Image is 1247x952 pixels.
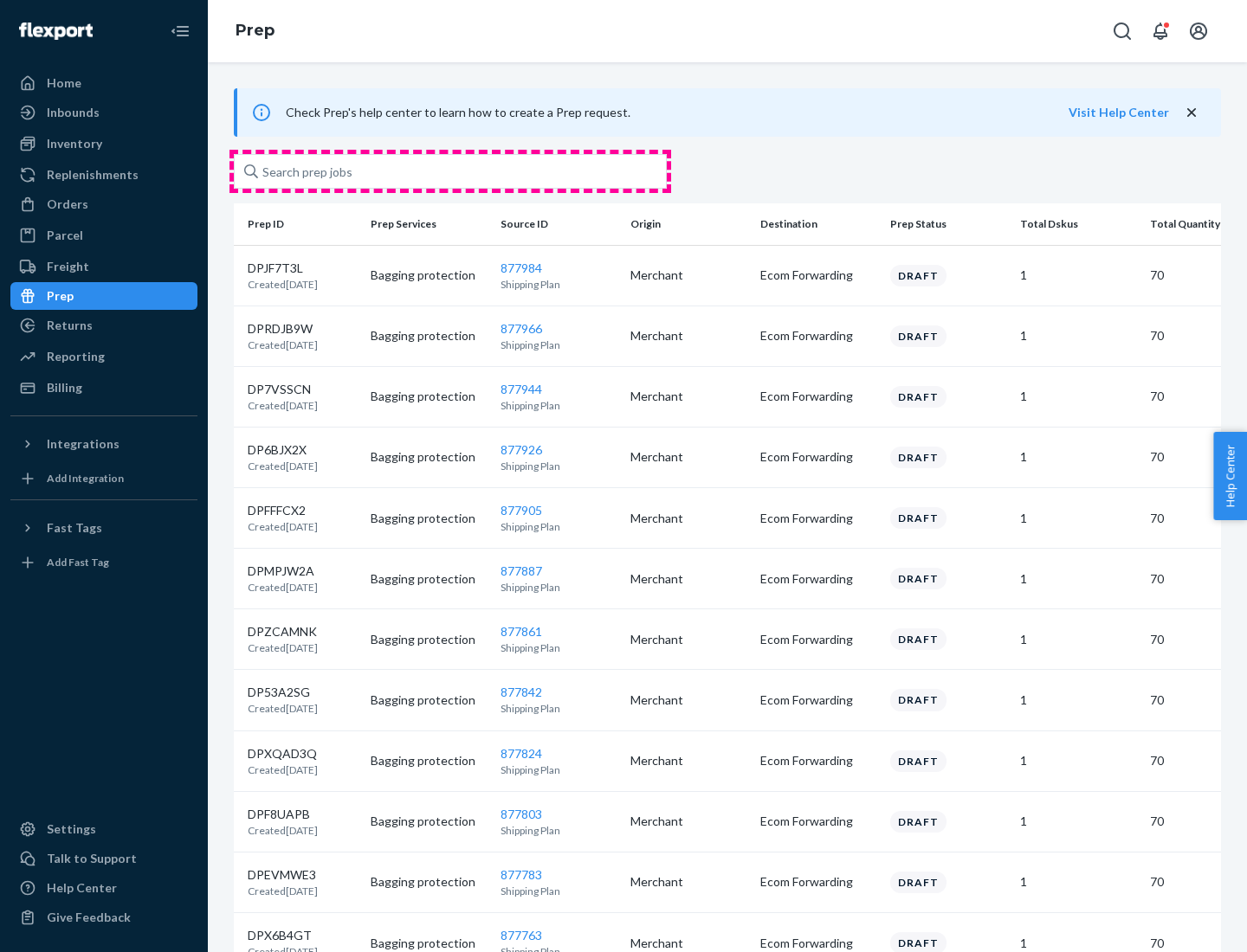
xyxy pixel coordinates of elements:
[501,640,617,655] p: Shipping Plan
[760,813,876,830] p: Ecom Forwarding
[248,640,318,655] p: Created [DATE]
[1183,104,1200,122] button: close
[248,320,318,338] p: DPRDJB9W
[248,381,318,398] p: DP7VSSCN
[1105,14,1140,48] button: Open Search Box
[501,746,542,761] a: 877824
[630,691,746,709] p: Merchant
[501,459,617,473] p: Shipping Plan
[248,519,318,534] p: Created [DATE]
[371,570,487,588] p: Bagging protection
[890,265,947,286] div: Draft
[630,873,746,891] p: Merchant
[371,267,487,284] p: Bagging protection
[630,813,746,830] p: Merchant
[47,909,131,926] div: Give Feedback
[10,161,197,189] a: Replenishments
[890,811,947,833] div: Draft
[1020,691,1136,709] p: 1
[47,135,102,152] div: Inventory
[371,327,487,344] p: Bagging protection
[19,23,93,40] img: Flexport logo
[248,580,318,595] p: Created [DATE]
[501,928,542,942] a: 877763
[760,752,876,769] p: Ecom Forwarding
[1213,432,1247,520] span: Help Center
[501,884,617,898] p: Shipping Plan
[371,813,487,830] p: Bagging protection
[234,154,667,189] input: Search prep jobs
[248,806,318,823] p: DPF8UAPB
[371,510,487,527] p: Bagging protection
[501,261,542,275] a: 877984
[222,6,288,56] ol: breadcrumbs
[47,348,105,365] div: Reporting
[1020,510,1136,527] p: 1
[248,502,318,519] p: DPFFFCX2
[47,317,93,334] div: Returns
[248,884,318,898] p: Created [DATE]
[1020,267,1136,284] p: 1
[890,447,947,468] div: Draft
[47,196,88,213] div: Orders
[248,441,318,459] p: DP6BJX2X
[501,624,542,639] a: 877861
[1069,104,1169,121] button: Visit Help Center
[760,510,876,527] p: Ecom Forwarding
[47,104,100,121] div: Inbounds
[1020,935,1136,952] p: 1
[501,701,617,716] p: Shipping Plan
[1143,14,1178,48] button: Open notifications
[10,465,197,492] a: Add Integration
[47,435,120,453] div: Integrations
[501,685,542,699] a: 877842
[1020,388,1136,405] p: 1
[501,823,617,838] p: Shipping Plan
[630,327,746,344] p: Merchant
[890,568,947,589] div: Draft
[1020,752,1136,769] p: 1
[760,267,876,284] p: Ecom Forwarding
[890,628,947,650] div: Draft
[47,471,124,486] div: Add Integration
[890,872,947,893] div: Draft
[1020,631,1136,648] p: 1
[248,459,318,473] p: Created [DATE]
[10,514,197,542] button: Fast Tags
[760,873,876,891] p: Ecom Forwarding
[371,935,487,952] p: Bagging protection
[248,563,318,580] p: DPMPJW2A
[47,74,81,92] div: Home
[501,398,617,413] p: Shipping Plan
[501,277,617,292] p: Shipping Plan
[248,762,318,777] p: Created [DATE]
[630,570,746,588] p: Merchant
[248,823,318,838] p: Created [DATE]
[286,105,630,119] span: Check Prep's help center to learn how to create a Prep request.
[248,338,318,352] p: Created [DATE]
[47,166,139,183] div: Replenishments
[1020,813,1136,830] p: 1
[47,287,74,305] div: Prep
[630,448,746,466] p: Merchant
[760,570,876,588] p: Ecom Forwarding
[10,222,197,249] a: Parcel
[47,258,89,275] div: Freight
[753,203,883,245] th: Destination
[364,203,494,245] th: Prep Services
[248,701,318,716] p: Created [DATE]
[10,815,197,843] a: Settings
[10,343,197,370] a: Reporting
[10,190,197,218] a: Orders
[10,904,197,931] button: Give Feedback
[10,99,197,126] a: Inbounds
[1020,873,1136,891] p: 1
[248,260,318,277] p: DPJF7T3L
[760,388,876,405] p: Ecom Forwarding
[10,282,197,310] a: Prep
[248,927,318,944] p: DPX6B4GT
[883,203,1013,245] th: Prep Status
[10,253,197,280] a: Freight
[501,580,617,595] p: Shipping Plan
[10,874,197,902] a: Help Center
